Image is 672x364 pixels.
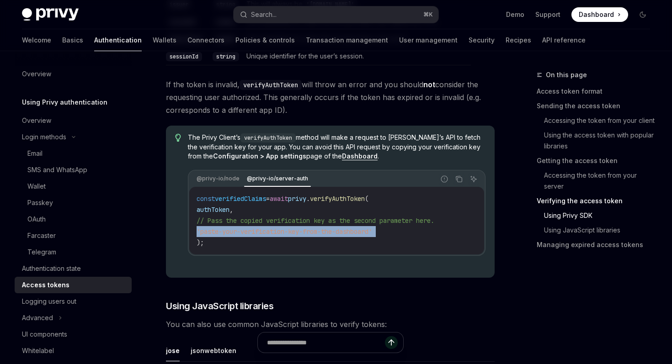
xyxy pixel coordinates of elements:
[197,216,434,225] span: // Pass the copied verification key as the second parameter here.
[15,211,132,227] a: OAuth
[153,29,176,51] a: Wallets
[544,128,657,153] a: Using the access token with popular libraries
[240,80,302,90] code: verifyAuthToken
[197,238,204,247] span: );
[22,280,69,290] div: Access tokens
[15,326,132,343] a: UI components
[235,29,295,51] a: Policies & controls
[544,168,657,194] a: Accessing the token from your server
[27,247,56,258] div: Telegram
[243,47,471,65] td: Unique identifier for the user’s session.
[423,80,435,89] strong: not
[197,227,372,236] span: 'paste-your-verification-key-from-the-dashboard'
[544,208,657,223] a: Using Privy SDK
[166,300,273,312] span: Using JavaScript libraries
[27,164,87,175] div: SMS and WhatsApp
[537,99,657,113] a: Sending the access token
[27,230,56,241] div: Farcaster
[399,29,458,51] a: User management
[22,115,51,126] div: Overview
[544,113,657,128] a: Accessing the token from your client
[270,195,288,203] span: await
[251,9,277,20] div: Search...
[175,134,181,142] svg: Tip
[544,223,657,237] a: Using JavaScript libraries
[94,29,142,51] a: Authentication
[15,178,132,195] a: Wallet
[27,214,46,225] div: OAuth
[537,153,657,168] a: Getting the access token
[234,6,438,23] button: Search...⌘K
[535,10,560,19] a: Support
[579,10,614,19] span: Dashboard
[506,10,524,19] a: Demo
[15,162,132,178] a: SMS and WhatsApp
[22,263,81,274] div: Authentication state
[571,7,628,22] a: Dashboard
[22,329,67,340] div: UI components
[213,52,239,61] code: string
[15,195,132,211] a: Passkey
[438,173,450,185] button: Report incorrect code
[546,69,587,80] span: On this page
[506,29,531,51] a: Recipes
[62,29,83,51] a: Basics
[15,112,132,129] a: Overview
[197,195,215,203] span: const
[469,29,495,51] a: Security
[537,194,657,208] a: Verifying the access token
[188,133,485,161] span: The Privy Client’s method will make a request to [PERSON_NAME]’s API to fetch the verification ke...
[215,195,266,203] span: verifiedClaims
[342,152,378,160] a: Dashboard
[468,173,480,185] button: Ask AI
[453,173,465,185] button: Copy the contents from the code block
[423,11,433,18] span: ⌘ K
[288,195,306,203] span: privy
[15,244,132,260] a: Telegram
[22,345,54,356] div: Whitelabel
[22,29,51,51] a: Welcome
[306,195,310,203] span: .
[15,145,132,162] a: Email
[229,206,233,214] span: ,
[213,152,306,160] strong: Configuration > App settings
[166,318,495,331] span: You can also use common JavaScript libraries to verify tokens:
[542,29,586,51] a: API reference
[22,296,76,307] div: Logging users out
[22,69,51,79] div: Overview
[15,343,132,359] a: Whitelabel
[194,173,242,184] div: @privy-io/node
[22,312,53,323] div: Advanced
[27,197,53,208] div: Passkey
[244,173,311,184] div: @privy-io/server-auth
[187,29,224,51] a: Connectors
[635,7,650,22] button: Toggle dark mode
[266,195,270,203] span: =
[240,133,296,142] code: verifyAuthToken
[22,132,66,142] div: Login methods
[22,8,79,21] img: dark logo
[15,227,132,244] a: Farcaster
[365,195,368,203] span: (
[310,195,365,203] span: verifyAuthToken
[27,181,46,192] div: Wallet
[15,66,132,82] a: Overview
[15,260,132,277] a: Authentication state
[385,336,398,349] button: Send message
[15,277,132,293] a: Access tokens
[537,84,657,99] a: Access token format
[27,148,43,159] div: Email
[197,206,229,214] span: authToken
[22,97,107,108] h5: Using Privy authentication
[15,293,132,310] a: Logging users out
[166,78,495,116] span: If the token is invalid, will throw an error and you should consider the requesting user authoriz...
[306,29,388,51] a: Transaction management
[166,52,202,61] code: sessionId
[537,237,657,252] a: Managing expired access tokens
